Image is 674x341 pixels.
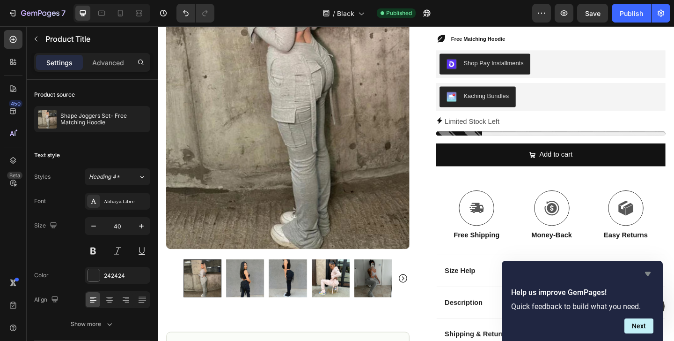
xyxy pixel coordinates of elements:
button: Heading 4* [85,168,150,185]
p: Free Shipping [322,222,372,232]
span: Save [585,9,601,17]
button: Kaching Bundles [307,65,389,88]
p: Limited Stock Left [312,97,372,111]
button: Gif picker [44,269,52,277]
i: You can refer for our Data Privacy. [15,143,115,159]
strong: Free Matching Hoodie [319,10,378,17]
button: Add to cart [303,127,552,152]
p: Active [45,12,64,21]
div: Show more [71,319,114,329]
div: Help us improve GemPages! [511,268,653,333]
img: Profile image for Jay [27,5,42,20]
b: Shopify Admin [15,197,125,214]
div: Font [34,197,46,205]
b: Shopify collaborator access [15,124,118,141]
p: Easy Returns [485,222,533,232]
div: To troubleshoot this issue, we would like to have temporary access to your store viaShopify colla... [7,99,154,294]
img: KachingBundles.png [314,71,325,82]
div: Abhaya Libre [104,197,148,206]
div: [PERSON_NAME] [110,20,180,40]
div: Publish [620,8,643,18]
button: Next question [624,318,653,333]
p: Quick feedback to build what you need. [511,302,653,311]
p: Advanced [92,58,124,68]
button: Emoji picker [29,269,37,277]
div: thanks [150,47,172,56]
span: Black [337,8,354,18]
b: Collaborator Code [15,170,122,187]
div: Close [164,4,181,21]
button: Hide survey [642,268,653,280]
button: Carousel Next Arrow [261,268,272,280]
button: Home [147,4,164,22]
div: user says… [7,20,180,41]
textarea: Message… [8,250,179,265]
iframe: Design area [158,26,674,341]
p: Shipping & Returns [312,330,382,340]
a: here [30,152,45,159]
div: Styles [34,173,51,181]
p: 7 [61,8,66,19]
p: Settings [46,58,73,68]
div: Nice to meet you [PERSON_NAME]​ [7,69,135,99]
button: Show more [34,316,150,333]
div: Color [34,271,49,280]
h1: [PERSON_NAME] [45,5,106,12]
p: Size Help [312,261,345,271]
div: Text style [34,151,60,159]
button: Publish [612,4,651,23]
p: Product Title [45,33,147,45]
div: Align [34,294,60,306]
div: thanks [143,41,180,62]
b: Settings [44,207,75,214]
h2: Help us improve GemPages! [511,287,653,298]
button: Save [577,4,608,23]
div: Jay says… [7,99,180,314]
span: Heading 4* [89,173,120,181]
p: Shape Joggers Set- Free Matching Hoodie [60,113,147,126]
button: Start recording [59,269,67,277]
p: Money-Back [407,222,451,232]
div: 242424 [104,272,148,280]
div: To troubleshoot this issue, we would like to have temporary access to your store via . The access... [15,105,146,215]
p: Description [312,296,353,305]
span: Published [386,9,412,17]
div: Add to cart [415,133,451,146]
div: Product source [34,91,75,99]
div: Beta [7,172,22,179]
span: / [333,8,335,18]
div: Nice to meet you [PERSON_NAME] ​ [15,75,128,93]
div: 450 [9,100,22,107]
button: 7 [4,4,70,23]
div: Shop Pay Installments [333,35,398,45]
div: [PERSON_NAME] [118,25,172,35]
button: go back [6,4,24,22]
div: Size [34,220,59,232]
img: product feature img [38,110,57,129]
div: user says… [7,41,180,69]
button: Shop Pay Installments [307,30,405,52]
button: Upload attachment [15,269,22,277]
b: Users > Security: [81,207,145,214]
div: Kaching Bundles [333,71,382,81]
div: Undo/Redo [176,4,214,23]
div: Jay says… [7,69,180,99]
img: gempages_511006970325500805-ed583377-37fd-4eef-a05b-3d3919cc6f72.png [314,35,325,46]
button: Send a message… [161,265,176,280]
